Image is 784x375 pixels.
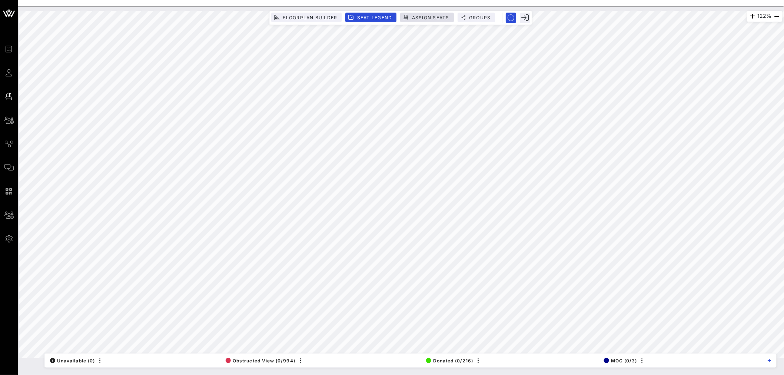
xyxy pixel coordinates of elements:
[48,355,95,366] button: /Unavailable (0)
[412,15,449,20] span: Assign Seats
[602,355,637,366] button: MOC (0/3)
[401,13,454,22] button: Assign Seats
[282,15,337,20] span: Floorplan Builder
[424,355,473,366] button: Donated (0/216)
[604,358,637,364] span: MOC (0/3)
[271,13,342,22] button: Floorplan Builder
[50,358,55,363] div: /
[226,358,295,364] span: Obstructed View (0/994)
[458,13,495,22] button: Groups
[426,358,473,364] span: Donated (0/216)
[223,355,295,366] button: Obstructed View (0/994)
[747,11,783,22] div: 122%
[346,13,397,22] button: Seat Legend
[469,15,491,20] span: Groups
[357,15,392,20] span: Seat Legend
[50,358,95,364] span: Unavailable (0)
